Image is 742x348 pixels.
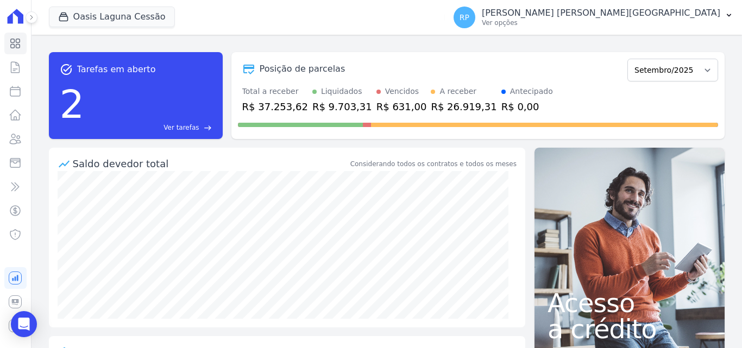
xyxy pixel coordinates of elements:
[242,86,308,97] div: Total a receber
[11,311,37,337] div: Open Intercom Messenger
[548,290,712,316] span: Acesso
[460,14,469,21] span: RP
[439,86,476,97] div: A receber
[73,156,348,171] div: Saldo devedor total
[60,76,85,132] div: 2
[385,86,419,97] div: Vencidos
[242,99,308,114] div: R$ 37.253,62
[350,159,517,169] div: Considerando todos os contratos e todos os meses
[376,99,427,114] div: R$ 631,00
[260,62,345,75] div: Posição de parcelas
[501,99,553,114] div: R$ 0,00
[431,99,496,114] div: R$ 26.919,31
[77,63,156,76] span: Tarefas em aberto
[510,86,553,97] div: Antecipado
[60,63,73,76] span: task_alt
[482,8,720,18] p: [PERSON_NAME] [PERSON_NAME][GEOGRAPHIC_DATA]
[49,7,175,27] button: Oasis Laguna Cessão
[321,86,362,97] div: Liquidados
[312,99,372,114] div: R$ 9.703,31
[89,123,211,132] a: Ver tarefas east
[548,316,712,342] span: a crédito
[204,124,212,132] span: east
[164,123,199,132] span: Ver tarefas
[445,2,742,33] button: RP [PERSON_NAME] [PERSON_NAME][GEOGRAPHIC_DATA] Ver opções
[482,18,720,27] p: Ver opções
